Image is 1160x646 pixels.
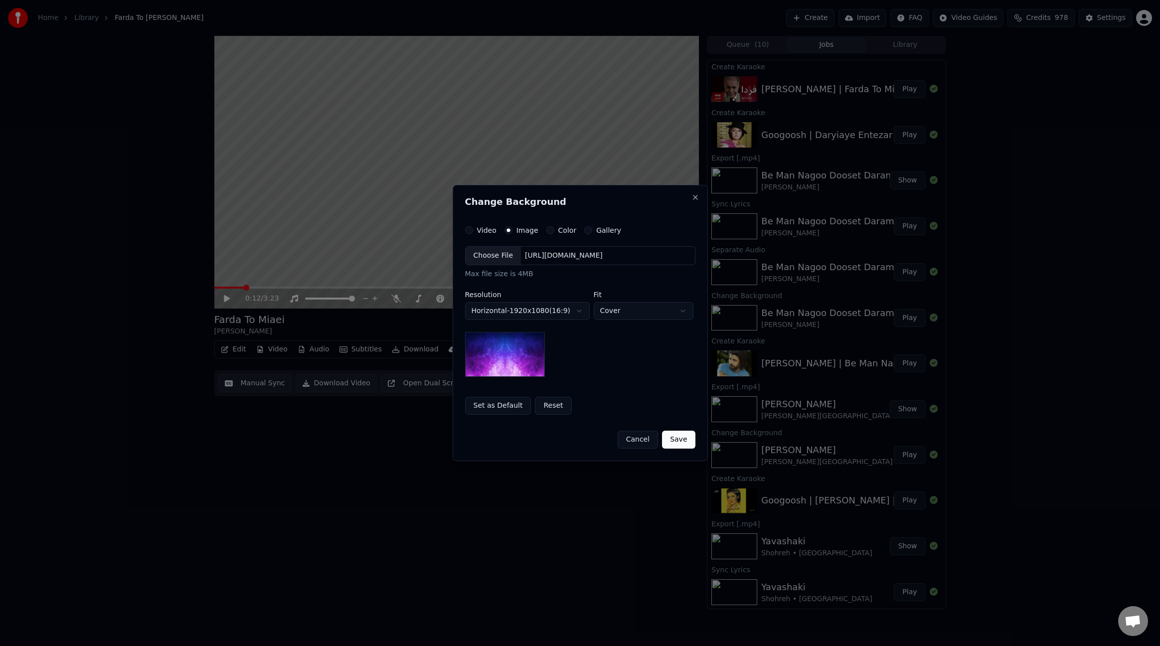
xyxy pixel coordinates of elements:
button: Set as Default [465,397,531,415]
label: Resolution [465,291,590,298]
label: Video [477,227,497,234]
div: Max file size is 4MB [465,269,695,279]
button: Reset [535,397,571,415]
div: Choose File [466,247,521,265]
label: Color [558,227,577,234]
button: Save [662,431,695,449]
h2: Change Background [465,197,695,206]
label: Image [516,227,538,234]
label: Gallery [596,227,621,234]
label: Fit [594,291,693,298]
button: Cancel [618,431,658,449]
div: [URL][DOMAIN_NAME] [521,251,607,261]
